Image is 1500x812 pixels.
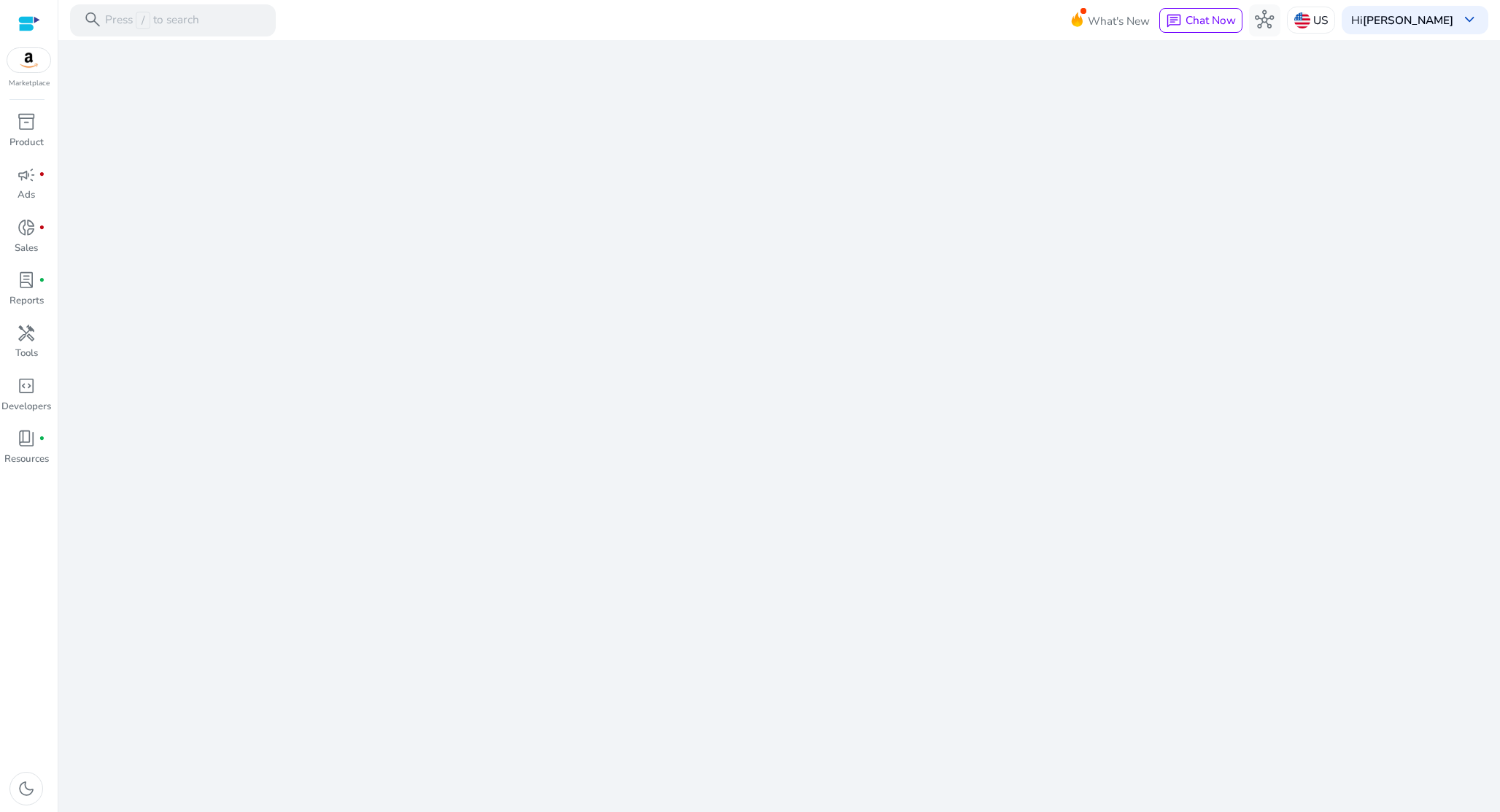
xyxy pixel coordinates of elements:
[15,347,38,361] p: Tools
[83,10,102,29] span: search
[1159,8,1242,33] button: chatChat Now
[9,78,50,89] p: Marketplace
[17,429,36,448] span: book_4
[15,241,38,256] p: Sales
[17,376,36,395] span: code_blocks
[7,48,51,72] img: amazon.svg
[1363,12,1453,28] b: [PERSON_NAME]
[4,452,49,467] p: Resources
[17,324,36,343] span: handyman
[1460,10,1479,29] span: keyboard_arrow_down
[39,277,45,284] span: fiber_manual_record
[1088,8,1150,34] span: What's New
[17,112,36,131] span: inventory_2
[18,188,35,203] p: Ads
[1249,4,1281,36] button: hub
[1186,12,1236,28] span: Chat Now
[9,136,44,150] p: Product
[17,166,36,185] span: campaign
[1,400,51,414] p: Developers
[1166,13,1182,29] span: chat
[39,436,45,442] span: fiber_manual_record
[1313,7,1328,33] p: US
[1351,15,1453,26] p: Hi
[105,12,199,29] p: Press to search
[1255,10,1274,29] span: hub
[9,294,44,309] p: Reports
[17,779,36,798] span: dark_mode
[136,12,150,29] span: /
[39,171,45,178] span: fiber_manual_record
[17,218,36,237] span: donut_small
[1294,12,1310,28] img: us.svg
[39,225,45,231] span: fiber_manual_record
[17,271,36,290] span: lab_profile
